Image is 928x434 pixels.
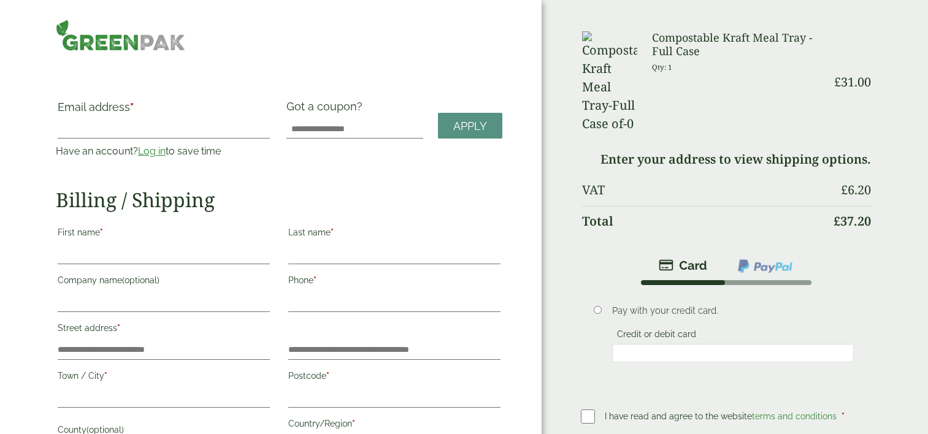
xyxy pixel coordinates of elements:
label: First name [58,224,270,245]
bdi: 37.20 [834,213,871,229]
a: Apply [438,113,502,139]
th: Total [582,206,826,236]
h2: Billing / Shipping [56,188,502,211]
bdi: 6.20 [841,181,871,198]
td: Enter your address to view shipping options. [582,145,872,174]
abbr: required [104,371,107,381]
th: VAT [582,175,826,205]
span: £ [834,74,841,90]
label: Company name [58,272,270,292]
label: Postcode [288,367,500,388]
abbr: required [331,227,334,237]
span: £ [841,181,848,198]
p: Pay with your credit card. [612,304,853,318]
img: Compostable Kraft Meal Tray-Full Case of-0 [582,31,637,133]
label: Got a coupon? [286,100,367,119]
abbr: required [326,371,329,381]
label: Street address [58,319,270,340]
abbr: required [313,275,316,285]
p: Have an account? to save time [56,144,272,159]
span: (optional) [122,275,159,285]
a: terms and conditions [752,411,837,421]
abbr: required [842,411,845,421]
span: I have read and agree to the website [605,411,839,421]
abbr: required [117,323,120,333]
label: Email address [58,102,270,119]
img: ppcp-gateway.png [737,258,794,274]
bdi: 31.00 [834,74,871,90]
span: £ [834,213,840,229]
label: Last name [288,224,500,245]
a: Log in [138,145,166,157]
small: Qty: 1 [652,63,672,72]
abbr: required [130,101,134,113]
label: Phone [288,272,500,292]
label: Town / City [58,367,270,388]
abbr: required [352,419,355,428]
abbr: required [100,227,103,237]
iframe: Secure card payment input frame [616,348,849,359]
img: GreenPak Supplies [56,20,185,51]
span: Apply [453,120,487,133]
label: Credit or debit card [612,329,701,343]
img: stripe.png [659,258,707,273]
h3: Compostable Kraft Meal Tray - Full Case [652,31,825,58]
